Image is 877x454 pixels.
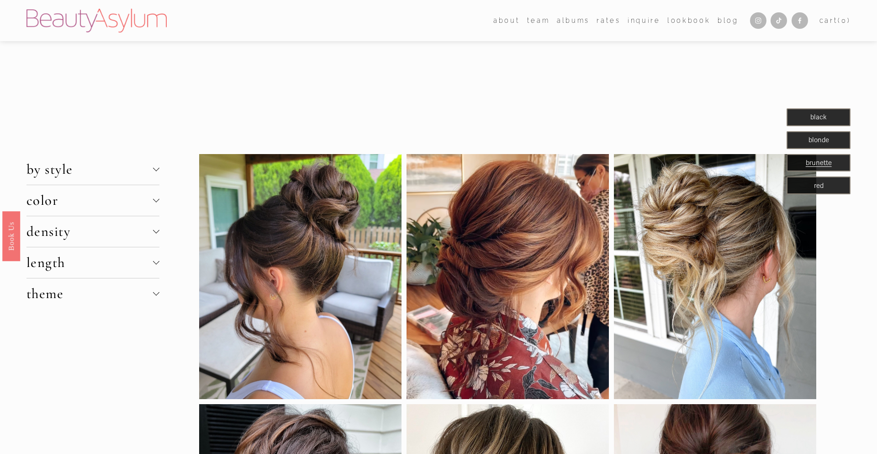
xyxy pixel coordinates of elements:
a: folder dropdown [527,14,550,27]
span: red [814,182,824,190]
span: blonde [808,136,829,144]
a: Rates [597,14,620,27]
button: density [26,216,160,247]
a: brunette [806,159,832,167]
span: color [26,192,153,209]
span: about [493,15,520,27]
span: ( ) [838,16,851,24]
a: Book Us [2,211,20,261]
span: by style [26,161,153,178]
button: by style [26,154,160,185]
a: folder dropdown [493,14,520,27]
a: Instagram [750,12,766,29]
a: Facebook [792,12,808,29]
span: length [26,254,153,271]
span: density [26,223,153,240]
button: theme [26,278,160,309]
button: color [26,185,160,216]
span: 0 [841,16,847,24]
button: length [26,247,160,278]
a: albums [557,14,590,27]
a: 0 items in cart [819,15,851,27]
span: black [810,113,827,121]
a: Inquire [628,14,660,27]
span: theme [26,285,153,302]
a: Lookbook [667,14,710,27]
a: TikTok [771,12,787,29]
span: team [527,15,550,27]
img: Beauty Asylum | Bridal Hair &amp; Makeup Charlotte &amp; Atlanta [26,9,167,32]
a: Blog [718,14,739,27]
